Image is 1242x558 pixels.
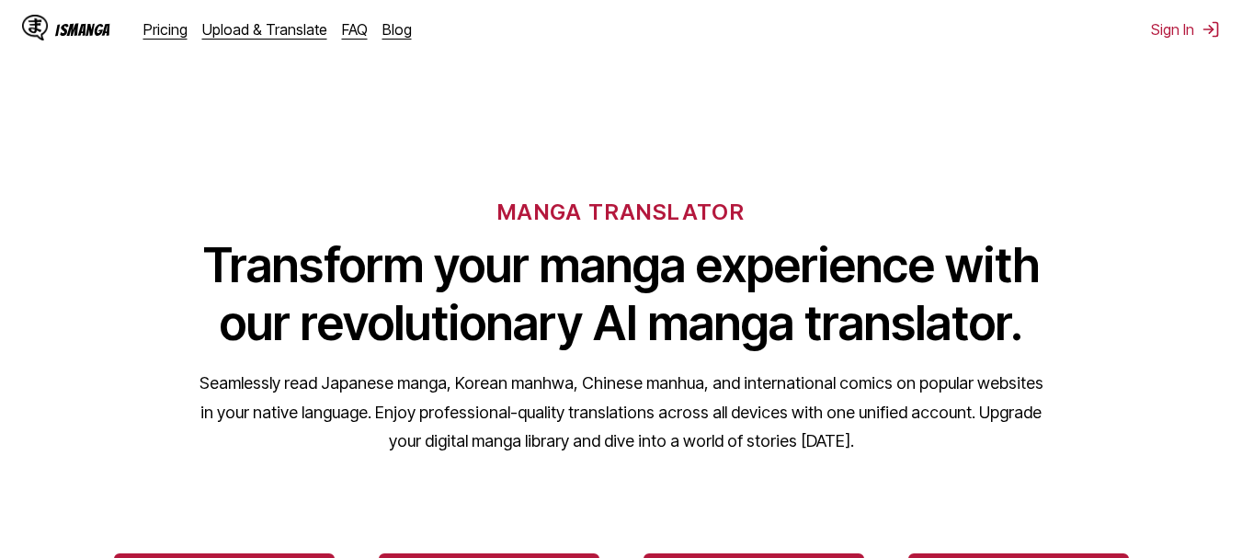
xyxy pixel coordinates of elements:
[1151,20,1220,39] button: Sign In
[22,15,48,40] img: IsManga Logo
[382,20,412,39] a: Blog
[22,15,143,44] a: IsManga LogoIsManga
[143,20,188,39] a: Pricing
[1202,20,1220,39] img: Sign out
[199,369,1044,456] p: Seamlessly read Japanese manga, Korean manhwa, Chinese manhua, and international comics on popula...
[497,199,745,225] h6: MANGA TRANSLATOR
[342,20,368,39] a: FAQ
[202,20,327,39] a: Upload & Translate
[199,236,1044,352] h1: Transform your manga experience with our revolutionary AI manga translator.
[55,21,110,39] div: IsManga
